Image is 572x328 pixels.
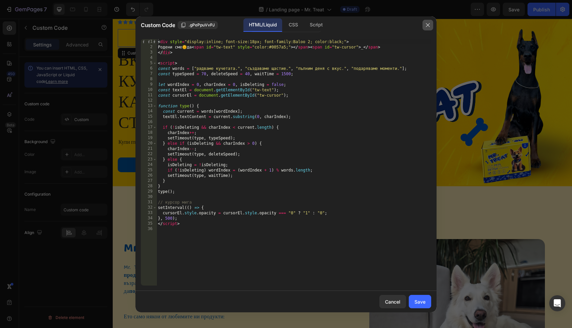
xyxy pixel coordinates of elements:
[189,22,215,28] span: .gPePpuVvPJ
[141,210,157,216] div: 33
[141,50,157,55] div: 3
[141,189,157,194] div: 29
[5,31,189,116] h2: Вкус, който кучетата Качество, което стопаните
[141,119,157,125] div: 16
[198,174,224,201] img: без глутен
[178,21,218,29] button: .gPePpuVvPJ
[13,31,42,37] div: Custom Code
[141,162,157,168] div: 24
[141,93,157,98] div: 11
[141,178,157,184] div: 27
[141,184,157,189] div: 28
[141,87,157,93] div: 10
[549,295,565,311] div: Open Intercom Messenger
[283,18,303,32] div: CSS
[36,0,70,6] p: 5-звездни отзиви
[141,71,157,77] div: 7
[141,146,157,151] div: 21
[29,143,72,150] p: Поръчай сега
[141,66,157,71] div: 6
[141,125,157,130] div: 17
[385,298,400,305] div: Cancel
[141,141,157,146] div: 20
[141,200,157,205] div: 31
[141,226,157,232] div: 36
[88,50,181,76] strong: обожават
[304,18,328,32] div: Script
[162,174,189,201] img: 100 натурална храна
[5,16,189,23] p: Publish the page to see the content.
[414,298,425,305] div: Save
[191,244,218,253] strong: натурални
[141,135,157,141] div: 19
[11,252,35,261] strong: продукти
[141,44,157,50] div: 2
[141,82,157,87] div: 9
[11,244,219,277] span: Mr. Treat не е просто марка за кучешки храна. Това е селекция от , с грижа към всяко куче. Без зн...
[11,220,178,239] strong: Mr. Treat – повече от лакомства
[181,50,184,76] strong: .
[141,216,157,221] div: 34
[6,120,189,127] p: Купи пълноценна и вкусна храна за здраво и щастливо куче.
[11,294,112,302] span: Ето само някои от любимите ни продукти:
[5,139,95,154] button: <p>Поръчай сега</p>
[141,130,157,135] div: 18
[269,174,295,201] img: органичен протеин
[141,55,157,61] div: 4
[141,77,157,82] div: 8
[141,98,157,103] div: 12
[141,157,157,162] div: 23
[244,18,282,32] div: HTML/Liquid
[141,173,157,178] div: 26
[141,39,157,44] div: 1
[36,252,79,261] strong: ръчно подбрани
[141,61,157,66] div: 5
[141,168,157,173] div: 25
[94,34,100,39] div: 10
[141,194,157,200] div: 30
[104,92,162,118] strong: ценят
[141,103,157,109] div: 13
[233,174,260,201] img: без излишни добавки
[141,109,157,114] div: 14
[141,205,157,210] div: 32
[409,295,431,308] button: Save
[16,268,68,277] strong: поддържат здравето
[141,151,157,157] div: 22
[141,221,157,226] div: 35
[141,21,175,29] span: Custom Code
[141,114,157,119] div: 15
[82,260,151,269] strong: разнообразие и качество
[379,295,406,308] button: Cancel
[162,92,165,118] strong: .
